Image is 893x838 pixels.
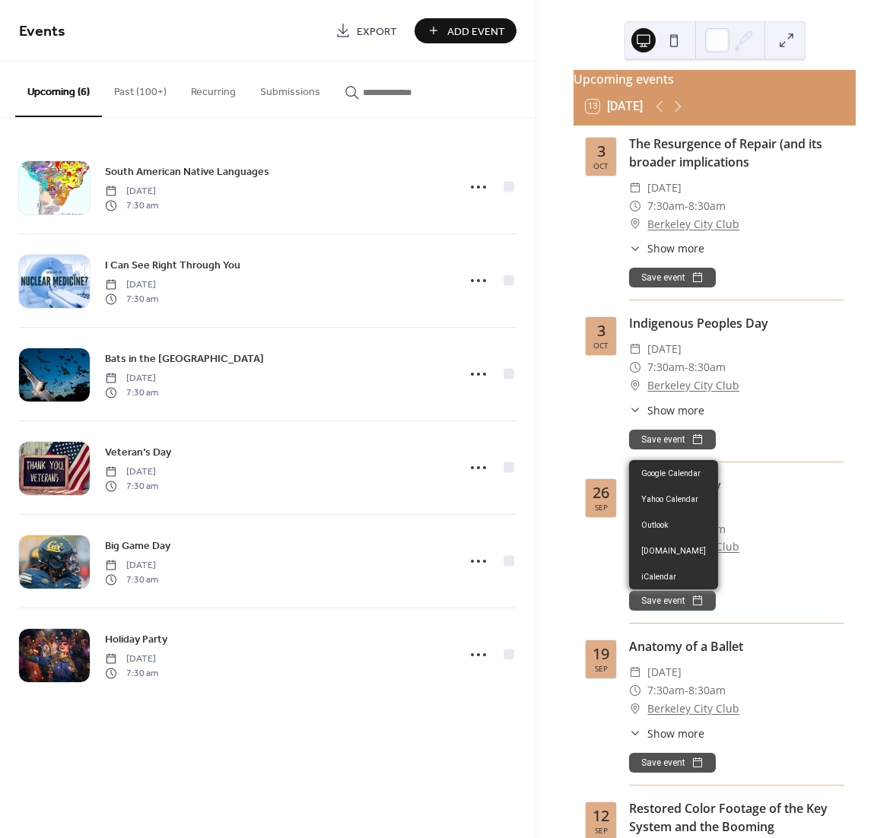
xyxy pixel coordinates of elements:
[629,215,641,233] div: ​
[593,341,609,349] div: Oct
[105,350,264,367] a: Bats in the [GEOGRAPHIC_DATA]
[105,292,158,306] span: 7:30 am
[647,725,704,741] span: Show more
[629,179,641,197] div: ​
[647,215,739,233] a: Berkeley City Club
[593,485,609,500] div: 26
[105,185,158,198] span: [DATE]
[595,827,608,834] div: Sep
[105,559,158,573] span: [DATE]
[647,340,682,358] span: [DATE]
[688,681,726,700] span: 8:30am
[597,323,605,338] div: 3
[595,665,608,672] div: Sep
[629,197,641,215] div: ​
[597,144,605,159] div: 3
[641,545,706,557] span: [DOMAIN_NAME]
[179,62,248,116] button: Recurring
[593,646,609,662] div: 19
[647,700,739,718] a: Berkeley City Club
[105,465,158,479] span: [DATE]
[647,681,685,700] span: 7:30am
[629,637,844,655] div: Anatomy of a Ballet
[19,17,65,46] span: Events
[447,24,505,40] span: Add Event
[629,430,716,449] button: Save event
[647,402,704,418] span: Show more
[105,372,158,386] span: [DATE]
[105,164,269,180] span: South American Native Languages
[415,18,516,43] button: Add Event
[641,468,701,480] span: Google Calendar
[105,573,158,586] span: 7:30 am
[629,700,641,718] div: ​
[629,725,704,741] button: ​Show more
[629,402,641,418] div: ​
[647,663,682,681] span: [DATE]
[629,663,641,681] div: ​
[629,486,718,512] a: Yahoo Calendar
[629,240,704,256] button: ​Show more
[593,808,609,824] div: 12
[647,358,685,376] span: 7:30am
[647,376,739,395] a: Berkeley City Club
[105,538,170,554] span: Big Game Day
[685,681,688,700] span: -
[105,666,158,680] span: 7:30 am
[105,256,240,274] a: I Can See Right Through You
[641,494,698,506] span: Yahoo Calendar
[580,96,648,117] button: 13[DATE]
[105,445,171,461] span: Veteran’s Day
[574,70,856,88] div: Upcoming events
[685,197,688,215] span: -
[629,460,718,486] a: Google Calendar
[105,198,158,212] span: 7:30 am
[647,197,685,215] span: 7:30am
[629,314,844,332] div: Indigenous Peoples Day
[357,24,397,40] span: Export
[641,519,669,532] span: Outlook
[102,62,179,116] button: Past (100+)
[324,18,408,43] a: Export
[105,386,158,399] span: 7:30 am
[629,591,716,611] button: Save event
[629,753,716,773] button: Save event
[688,197,726,215] span: 8:30am
[647,240,704,256] span: Show more
[629,376,641,395] div: ​
[105,632,167,648] span: Holiday Party
[629,268,716,287] button: Save event
[105,278,158,292] span: [DATE]
[685,358,688,376] span: -
[593,162,609,170] div: Oct
[248,62,332,116] button: Submissions
[105,258,240,274] span: I Can See Right Through You
[105,163,269,180] a: South American Native Languages
[629,538,718,563] a: [DOMAIN_NAME]
[688,358,726,376] span: 8:30am
[629,340,641,358] div: ​
[105,479,158,493] span: 7:30 am
[105,537,170,554] a: Big Game Day
[647,179,682,197] span: [DATE]
[15,62,102,117] button: Upcoming (6)
[629,402,704,418] button: ​Show more
[629,725,641,741] div: ​
[629,358,641,376] div: ​
[105,652,158,666] span: [DATE]
[629,135,844,171] div: The Resurgence of Repair (and its broader implications
[105,351,264,367] span: Bats in the [GEOGRAPHIC_DATA]
[641,571,676,583] span: iCalendar
[595,503,608,511] div: Sep
[629,240,641,256] div: ​
[629,476,844,494] div: State of the City
[105,630,167,648] a: Holiday Party
[105,443,171,461] a: Veteran’s Day
[629,681,641,700] div: ​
